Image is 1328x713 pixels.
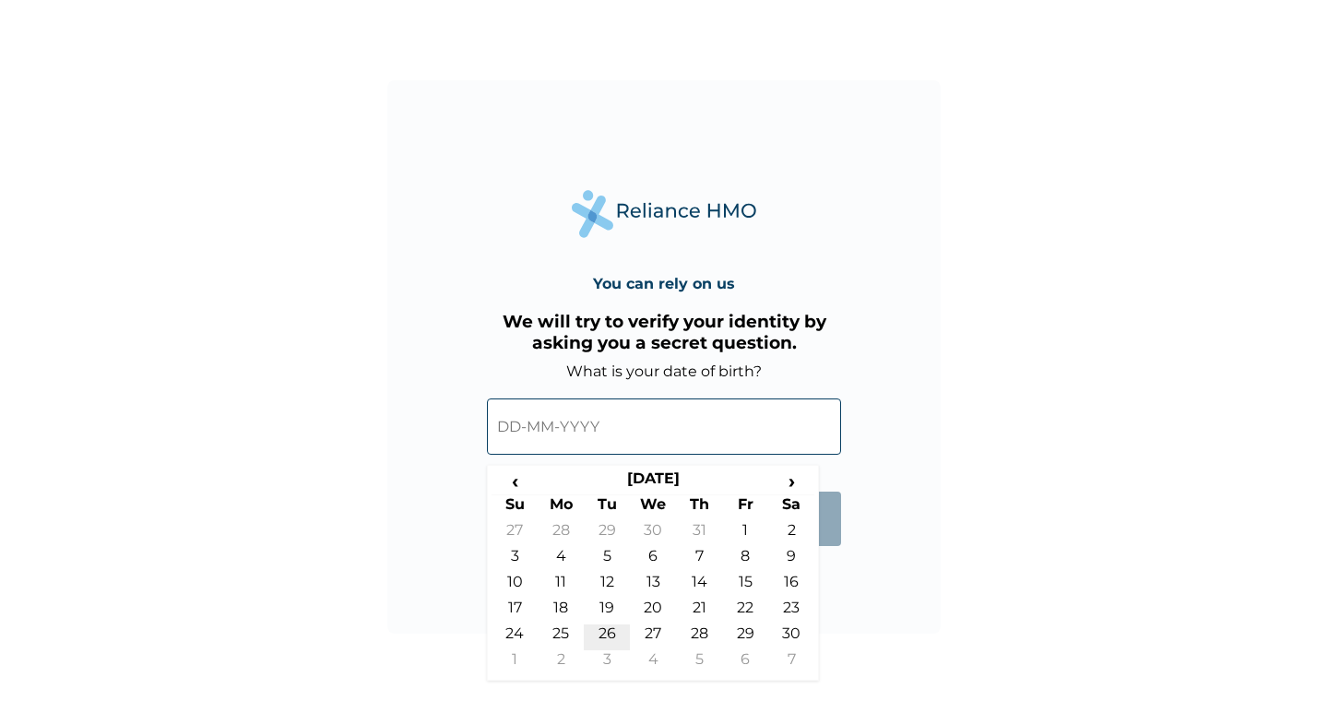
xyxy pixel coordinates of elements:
[630,650,676,676] td: 4
[487,398,841,455] input: DD-MM-YYYY
[676,547,722,573] td: 7
[538,521,584,547] td: 28
[676,521,722,547] td: 31
[768,547,814,573] td: 9
[584,547,630,573] td: 5
[487,311,841,353] h3: We will try to verify your identity by asking you a secret question.
[584,624,630,650] td: 26
[630,599,676,624] td: 20
[492,573,538,599] td: 10
[676,624,722,650] td: 28
[584,650,630,676] td: 3
[584,495,630,521] th: Tu
[566,362,762,380] label: What is your date of birth?
[492,495,538,521] th: Su
[538,547,584,573] td: 4
[492,624,538,650] td: 24
[630,573,676,599] td: 13
[722,495,768,521] th: Fr
[768,521,814,547] td: 2
[630,547,676,573] td: 6
[492,469,538,493] span: ‹
[768,599,814,624] td: 23
[722,599,768,624] td: 22
[584,573,630,599] td: 12
[538,599,584,624] td: 18
[722,573,768,599] td: 15
[768,624,814,650] td: 30
[676,495,722,521] th: Th
[768,495,814,521] th: Sa
[768,573,814,599] td: 16
[676,573,722,599] td: 14
[538,495,584,521] th: Mo
[492,521,538,547] td: 27
[584,521,630,547] td: 29
[630,624,676,650] td: 27
[722,547,768,573] td: 8
[492,650,538,676] td: 1
[722,650,768,676] td: 6
[538,650,584,676] td: 2
[768,469,814,493] span: ›
[722,521,768,547] td: 1
[492,547,538,573] td: 3
[593,275,735,292] h4: You can rely on us
[538,573,584,599] td: 11
[492,599,538,624] td: 17
[676,650,722,676] td: 5
[584,599,630,624] td: 19
[630,521,676,547] td: 30
[676,599,722,624] td: 21
[630,495,676,521] th: We
[722,624,768,650] td: 29
[572,190,756,237] img: Reliance Health's Logo
[538,624,584,650] td: 25
[768,650,814,676] td: 7
[538,469,768,495] th: [DATE]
